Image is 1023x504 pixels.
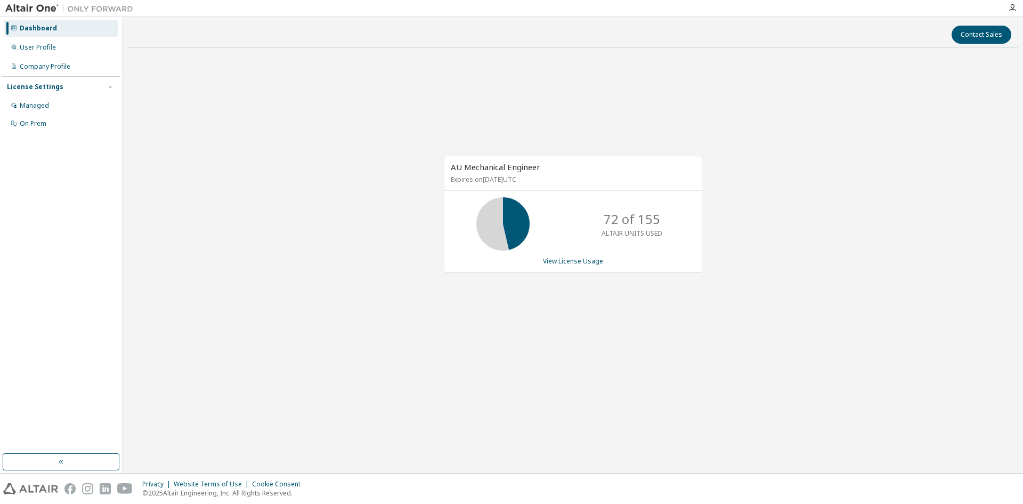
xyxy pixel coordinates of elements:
div: User Profile [20,43,56,52]
span: AU Mechanical Engineer [451,162,540,172]
img: facebook.svg [64,483,76,494]
div: Managed [20,101,49,110]
img: instagram.svg [82,483,93,494]
div: Website Terms of Use [174,480,252,489]
img: youtube.svg [117,483,133,494]
p: Expires on [DATE] UTC [451,175,693,184]
div: Cookie Consent [252,480,307,489]
img: linkedin.svg [100,483,111,494]
a: View License Usage [543,257,603,266]
div: On Prem [20,119,46,128]
div: Company Profile [20,62,70,71]
p: 72 of 155 [604,210,660,228]
img: Altair One [5,3,139,14]
div: Dashboard [20,24,57,33]
p: ALTAIR UNITS USED [602,229,662,238]
img: altair_logo.svg [3,483,58,494]
p: © 2025 Altair Engineering, Inc. All Rights Reserved. [142,489,307,498]
button: Contact Sales [952,26,1011,44]
div: License Settings [7,83,63,91]
div: Privacy [142,480,174,489]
